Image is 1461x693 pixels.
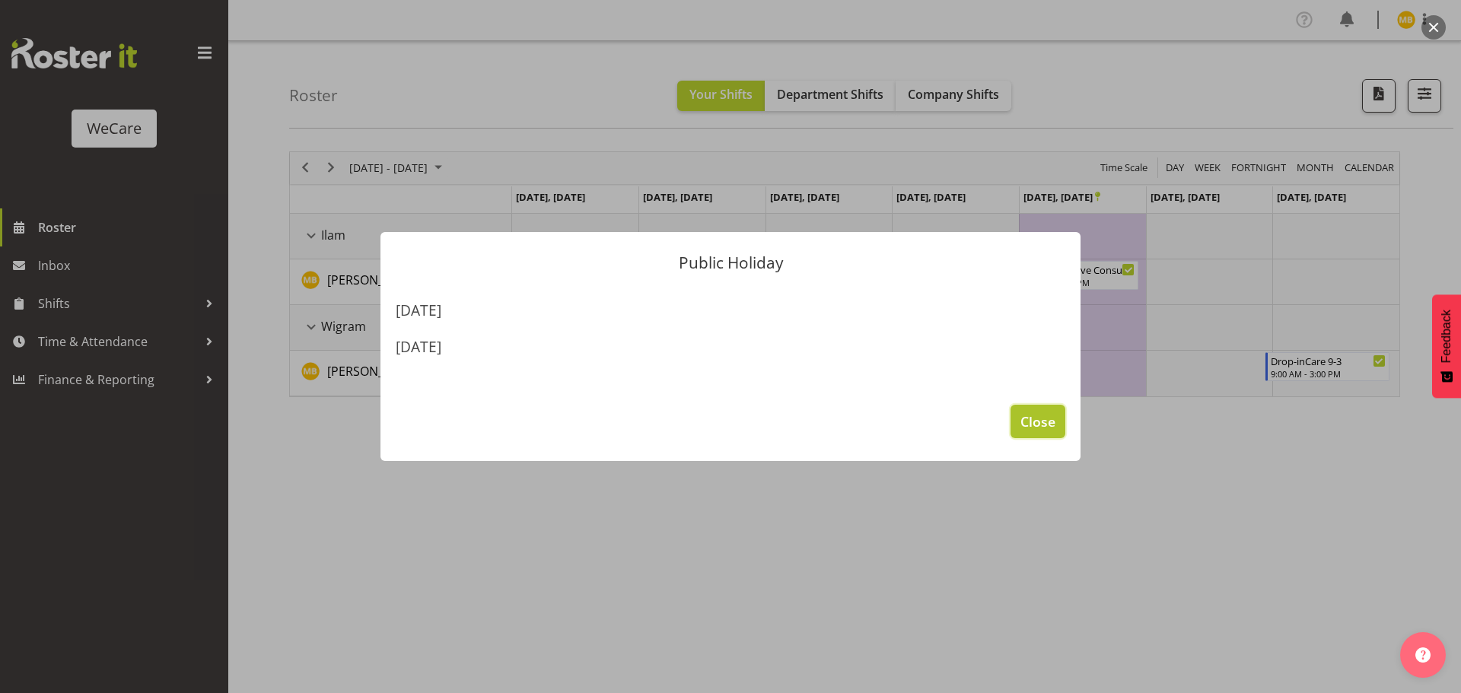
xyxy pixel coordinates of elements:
h4: [DATE] [396,301,1065,319]
span: Close [1020,412,1055,431]
h4: [DATE] [396,338,1065,356]
span: Feedback [1440,310,1453,363]
p: Public Holiday [396,255,1065,271]
img: help-xxl-2.png [1415,647,1431,663]
button: Feedback - Show survey [1432,294,1461,398]
button: Close [1011,405,1065,438]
